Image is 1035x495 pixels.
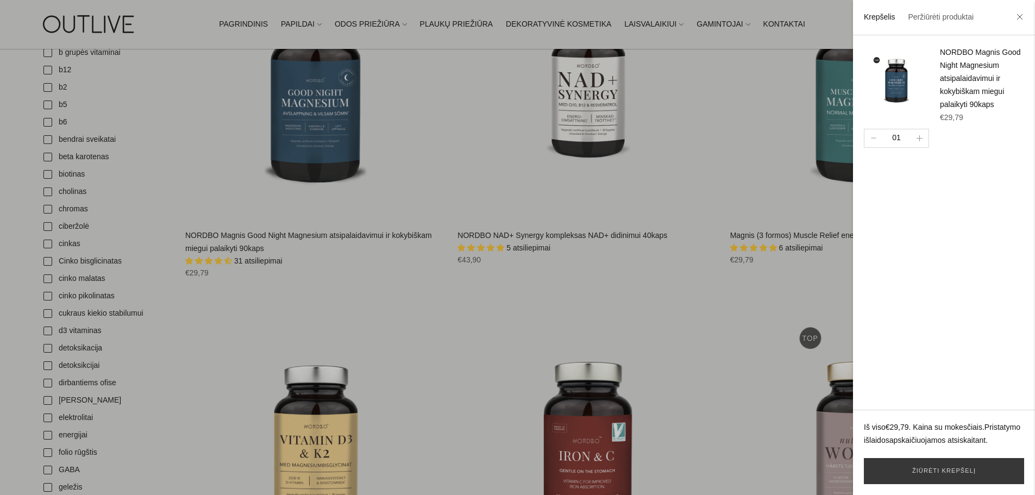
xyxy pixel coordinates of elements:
a: Pristatymo išlaidos [864,423,1020,444]
p: Iš viso . Kaina su mokesčiais. apskaičiuojamos atsiskaitant. [864,421,1024,447]
img: nordbo-goodnight-magnesium--outlive_1_3_200x.png [864,46,929,111]
span: €29,79 [886,423,909,431]
div: 01 [888,133,905,144]
a: Žiūrėti krepšelį [864,458,1024,484]
a: NORDBO Magnis Good Night Magnesium atsipalaidavimui ir kokybiškam miegui palaikyti 90kaps [940,48,1021,109]
a: Peržiūrėti produktai [908,12,974,21]
a: Krepšelis [864,12,895,21]
span: €29,79 [940,113,963,122]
